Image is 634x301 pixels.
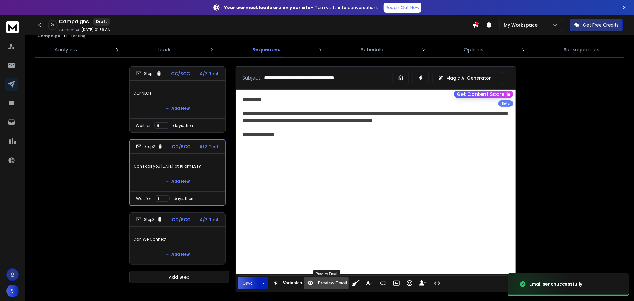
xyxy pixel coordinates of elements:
[129,139,226,206] li: Step2CC/BCCA/Z TestCan I call you [DATE] at 10 am EST?Add NewWait fordays, then
[433,72,503,84] button: Magic AI Generator
[136,144,163,149] div: Step 2
[81,27,111,32] p: [DATE] 01:36 AM
[252,46,280,54] p: Sequences
[59,18,89,25] h1: Campaigns
[136,217,163,222] div: Step 3
[70,34,85,39] p: Testing
[136,123,151,128] p: Wait for
[583,22,619,28] p: Get Free Credits
[171,70,190,77] p: CC/BCC
[133,85,222,102] p: CONNECT
[224,4,311,11] strong: Your warmest leads are on your site
[160,175,195,188] button: Add New
[134,158,221,175] p: Can I call you [DATE] at 10 am EST?
[6,21,19,33] img: logo
[282,280,304,286] span: Variables
[377,277,389,289] button: Insert Link (Ctrl+K)
[417,277,429,289] button: Insert Unsubscribe Link
[564,46,600,54] p: Subsequences
[172,143,191,150] p: CC/BCC
[270,277,304,289] button: Variables
[361,46,383,54] p: Schedule
[446,75,491,81] p: Magic AI Generator
[59,28,80,33] p: Created At:
[304,277,348,289] button: Preview Email
[129,212,226,265] li: Step3CC/BCCA/Z TestCan We CannectAdd New
[248,42,284,57] a: Sequences
[454,91,513,98] button: Get Content Score
[316,280,348,286] span: Preview Email
[129,66,226,133] li: Step1CC/BCCA/Z TestCONNECTAdd NewWait fordays, then
[54,46,77,54] p: Analytics
[560,42,603,57] a: Subsequences
[431,277,443,289] button: Code View
[154,42,176,57] a: Leads
[498,100,513,107] div: Beta
[93,18,110,26] div: Draft
[173,123,193,128] p: days, then
[172,216,191,223] p: CC/BCC
[160,102,195,115] button: Add New
[242,74,262,82] p: Subject:
[570,19,623,31] button: Get Free Credits
[384,3,421,13] a: Reach Out Now
[504,22,540,28] p: My Workspace
[404,277,416,289] button: Emoticons
[136,196,151,201] p: Wait for
[200,216,219,223] p: A/Z Test
[200,70,219,77] p: A/Z Test
[136,71,162,76] div: Step 1
[464,46,483,54] p: Options
[224,4,379,11] p: – Turn visits into conversations
[51,42,81,57] a: Analytics
[238,277,258,289] button: Save
[38,34,60,39] button: Campaign
[160,248,195,261] button: Add New
[529,281,584,287] div: Email sent successfully.
[460,42,487,57] a: Options
[199,143,219,150] p: A/Z Test
[6,285,19,297] button: S
[391,277,402,289] button: Insert Image (Ctrl+P)
[129,271,229,283] button: Add Step
[158,46,172,54] p: Leads
[386,4,419,11] p: Reach Out Now
[350,277,362,289] button: Clean HTML
[173,196,193,201] p: days, then
[313,270,340,277] div: Preview Email
[357,42,387,57] a: Schedule
[51,23,54,27] p: 0 %
[133,231,222,248] p: Can We Cannect
[363,277,375,289] button: More Text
